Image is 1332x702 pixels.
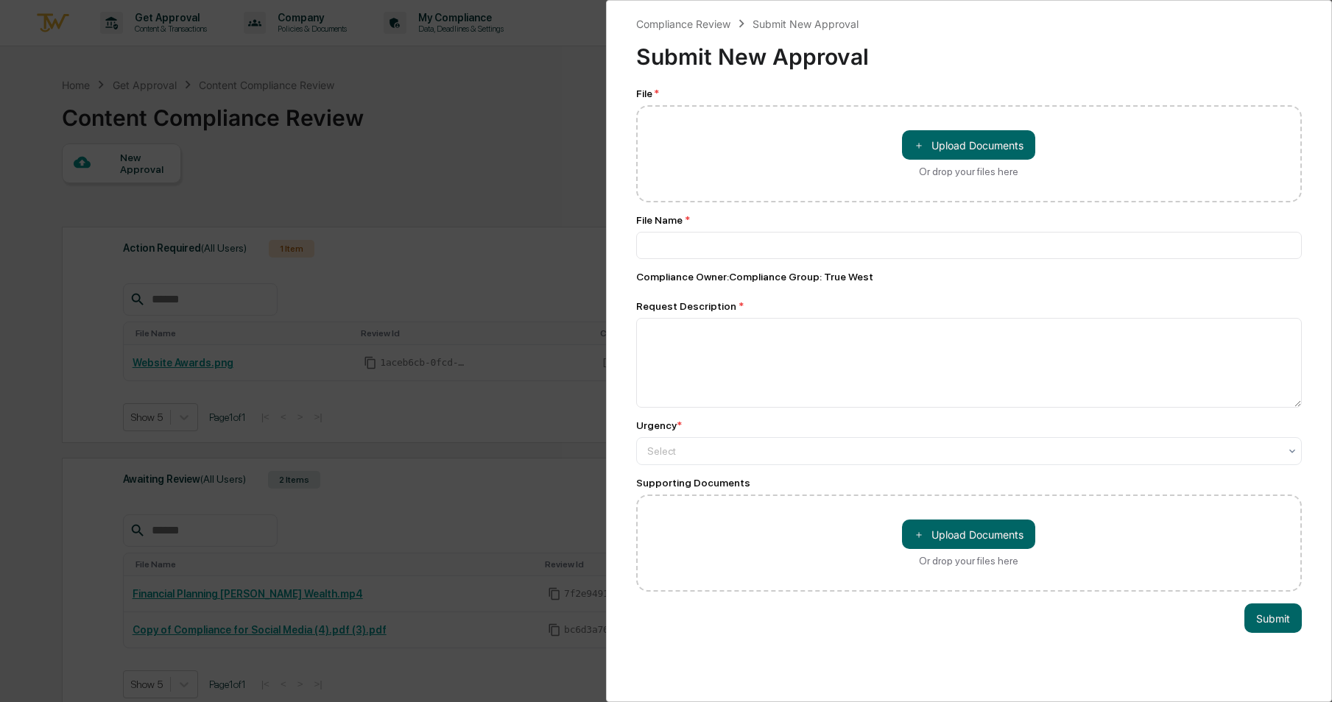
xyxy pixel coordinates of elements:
div: Submit New Approval [753,18,859,30]
button: Or drop your files here [902,520,1035,549]
button: Or drop your files here [902,130,1035,160]
div: Supporting Documents [636,477,1303,489]
div: Compliance Owner : Compliance Group: True West [636,271,1303,283]
div: File Name [636,214,1303,226]
iframe: Open customer support [1285,653,1325,693]
div: Or drop your files here [919,555,1018,567]
div: Or drop your files here [919,166,1018,177]
div: Submit New Approval [636,32,1303,70]
span: ＋ [914,528,924,542]
div: Urgency [636,419,682,431]
div: File [636,88,1303,99]
div: Request Description [636,300,1303,312]
div: Compliance Review [636,18,730,30]
button: Submit [1244,603,1302,633]
span: ＋ [914,138,924,152]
